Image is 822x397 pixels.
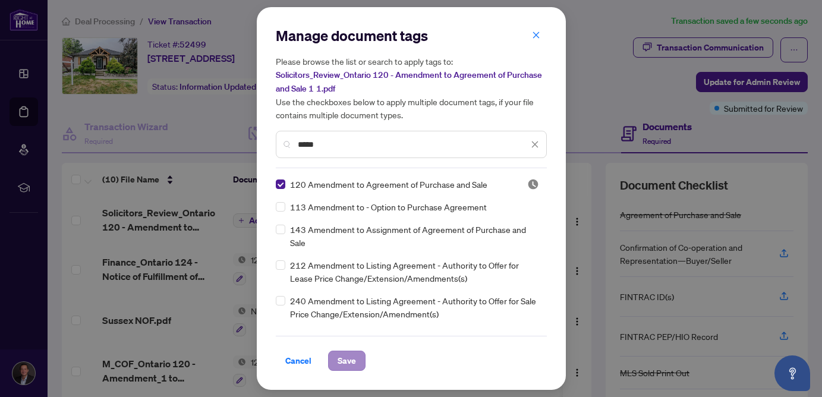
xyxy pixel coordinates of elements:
button: Cancel [276,351,321,371]
button: Open asap [774,355,810,391]
button: Save [328,351,366,371]
span: Pending Review [527,178,539,190]
img: status [527,178,539,190]
span: Cancel [285,351,311,370]
span: close [531,140,539,149]
span: close [532,31,540,39]
span: Save [338,351,356,370]
h5: Please browse the list or search to apply tags to: Use the checkboxes below to apply multiple doc... [276,55,547,121]
h2: Manage document tags [276,26,547,45]
span: 113 Amendment to - Option to Purchase Agreement [290,200,487,213]
span: 143 Amendment to Assignment of Agreement of Purchase and Sale [290,223,540,249]
span: 212 Amendment to Listing Agreement - Authority to Offer for Lease Price Change/Extension/Amendmen... [290,259,540,285]
span: Solicitors_Review_Ontario 120 - Amendment to Agreement of Purchase and Sale 1 1.pdf [276,70,542,94]
span: 120 Amendment to Agreement of Purchase and Sale [290,178,487,191]
span: 240 Amendment to Listing Agreement - Authority to Offer for Sale Price Change/Extension/Amendment(s) [290,294,540,320]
